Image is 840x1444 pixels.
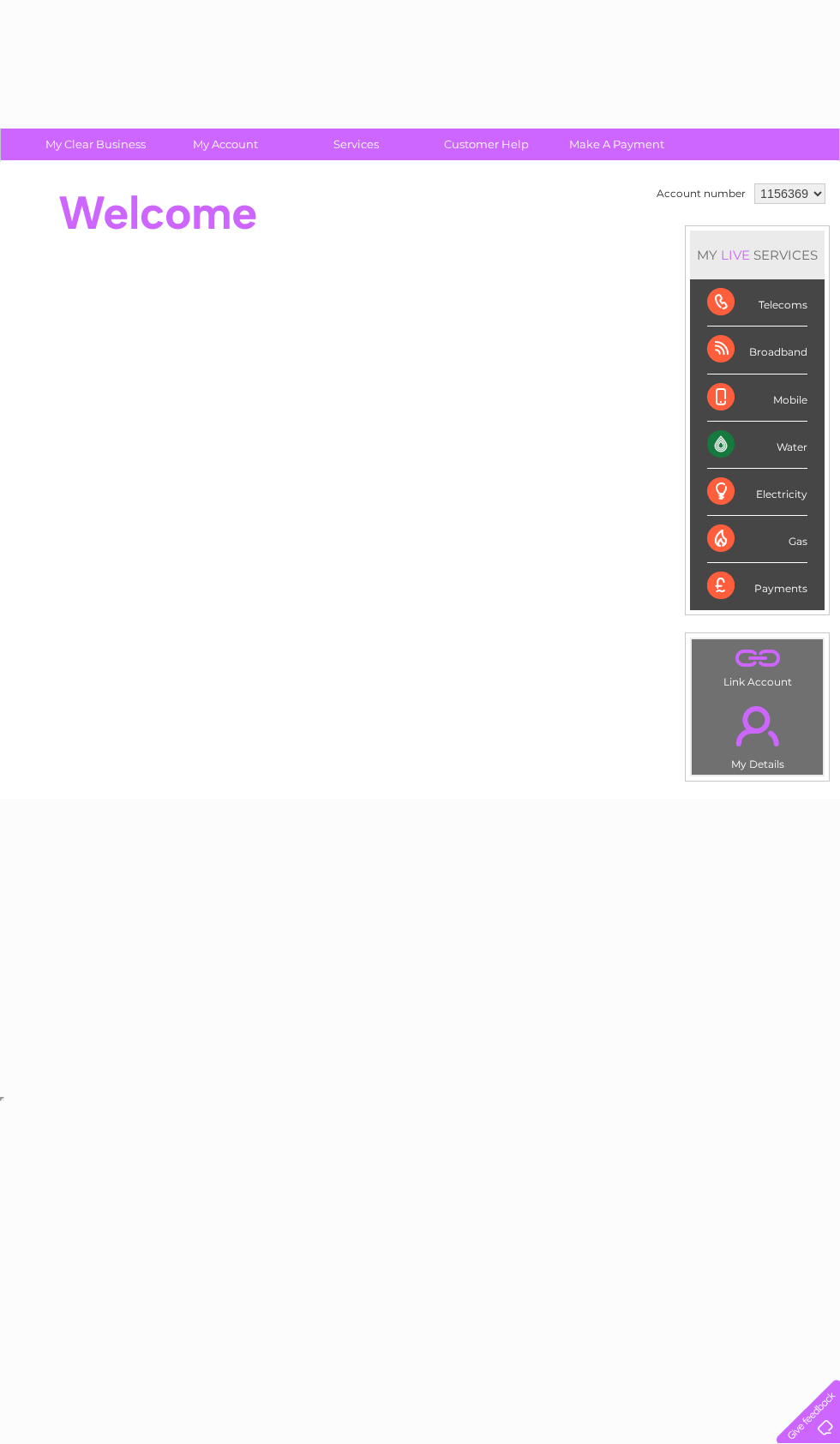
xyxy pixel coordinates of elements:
div: Broadband [707,327,807,374]
div: Water [707,422,807,469]
div: Electricity [707,469,807,516]
a: Make A Payment [546,129,687,160]
a: My Clear Business [25,129,166,160]
a: Services [285,129,427,160]
a: . [696,696,819,756]
div: Gas [707,516,807,563]
div: Telecoms [707,279,807,327]
a: Customer Help [416,129,557,160]
td: Link Account [691,638,824,692]
a: My Account [155,129,297,160]
div: Payments [707,563,807,609]
div: LIVE [717,247,753,263]
a: . [696,644,819,674]
div: MY SERVICES [690,231,825,279]
td: My Details [691,692,824,776]
td: Account number [652,179,750,208]
div: Mobile [707,374,807,422]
